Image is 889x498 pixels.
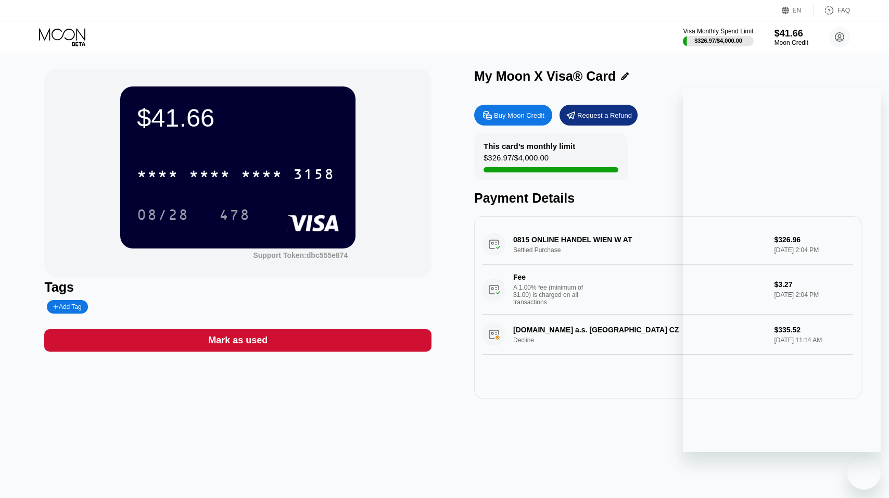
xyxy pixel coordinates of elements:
[513,284,591,306] div: A 1.00% fee (minimum of $1.00) is charged on all transactions
[53,303,81,310] div: Add Tag
[129,202,197,228] div: 08/28
[208,334,268,346] div: Mark as used
[793,7,802,14] div: EN
[219,208,250,225] div: 478
[774,28,808,46] div: $41.66Moon Credit
[494,111,544,120] div: Buy Moon Credit
[560,105,638,126] div: Request a Refund
[847,456,881,490] iframe: Button to launch messaging window, conversation in progress
[482,265,853,315] div: FeeA 1.00% fee (minimum of $1.00) is charged on all transactions$3.27[DATE] 2:04 PM
[513,273,586,281] div: Fee
[44,329,431,352] div: Mark as used
[137,103,339,132] div: $41.66
[814,5,850,16] div: FAQ
[137,208,189,225] div: 08/28
[253,251,348,259] div: Support Token:dbc555e874
[577,111,632,120] div: Request a Refund
[694,38,742,44] div: $326.97 / $4,000.00
[484,142,575,151] div: This card’s monthly limit
[683,28,753,35] div: Visa Monthly Spend Limit
[293,167,335,184] div: 3158
[683,28,753,46] div: Visa Monthly Spend Limit$326.97/$4,000.00
[837,7,850,14] div: FAQ
[44,280,431,295] div: Tags
[474,191,861,206] div: Payment Details
[484,153,549,167] div: $326.97 / $4,000.00
[211,202,258,228] div: 478
[474,105,552,126] div: Buy Moon Credit
[253,251,348,259] div: Support Token: dbc555e874
[774,39,808,46] div: Moon Credit
[782,5,814,16] div: EN
[683,88,881,452] iframe: Messaging window
[47,300,87,314] div: Add Tag
[774,28,808,39] div: $41.66
[474,69,616,84] div: My Moon X Visa® Card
